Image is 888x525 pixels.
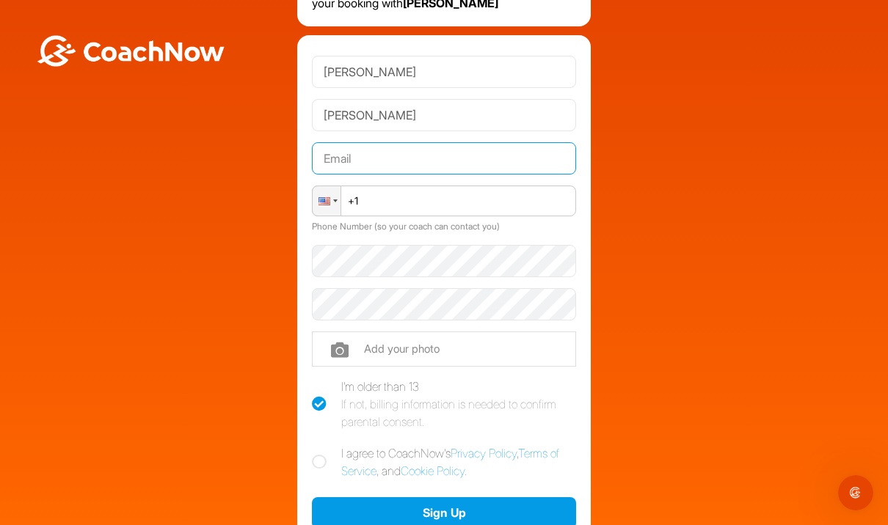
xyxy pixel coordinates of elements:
[35,35,226,67] img: BwLJSsUCoWCh5upNqxVrqldRgqLPVwmV24tXu5FoVAoFEpwwqQ3VIfuoInZCoVCoTD4vwADAC3ZFMkVEQFDAAAAAElFTkSuQmCC
[312,56,576,88] input: First Name
[341,395,576,430] div: If not, billing information is needed to confirm parental consent.
[312,99,576,131] input: Last Name
[312,142,576,175] input: Email
[312,221,500,232] label: Phone Number (so your coach can contact you)
[312,186,576,216] input: Phone Number
[313,186,341,216] div: United States: + 1
[838,475,873,510] iframe: Intercom live chat
[401,463,465,478] a: Cookie Policy
[451,446,517,460] a: Privacy Policy
[312,444,576,480] label: I agree to CoachNow's , , and .
[341,378,576,430] div: I'm older than 13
